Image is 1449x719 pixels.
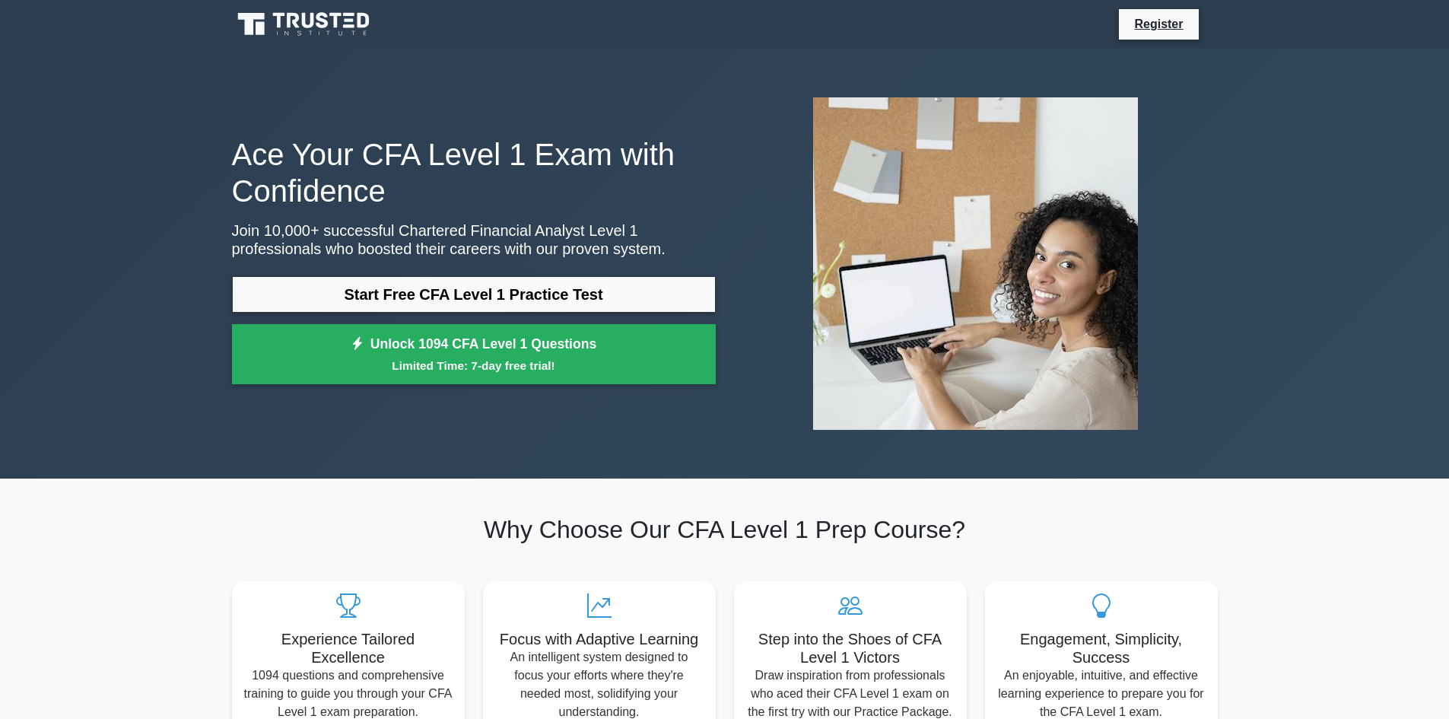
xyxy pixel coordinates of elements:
a: Register [1125,14,1192,33]
small: Limited Time: 7-day free trial! [251,357,697,374]
h5: Engagement, Simplicity, Success [997,630,1206,667]
h5: Step into the Shoes of CFA Level 1 Victors [746,630,955,667]
p: Join 10,000+ successful Chartered Financial Analyst Level 1 professionals who boosted their caree... [232,221,716,258]
h5: Experience Tailored Excellence [244,630,453,667]
h1: Ace Your CFA Level 1 Exam with Confidence [232,136,716,209]
h5: Focus with Adaptive Learning [495,630,704,648]
h2: Why Choose Our CFA Level 1 Prep Course? [232,515,1218,544]
a: Unlock 1094 CFA Level 1 QuestionsLimited Time: 7-day free trial! [232,324,716,385]
a: Start Free CFA Level 1 Practice Test [232,276,716,313]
